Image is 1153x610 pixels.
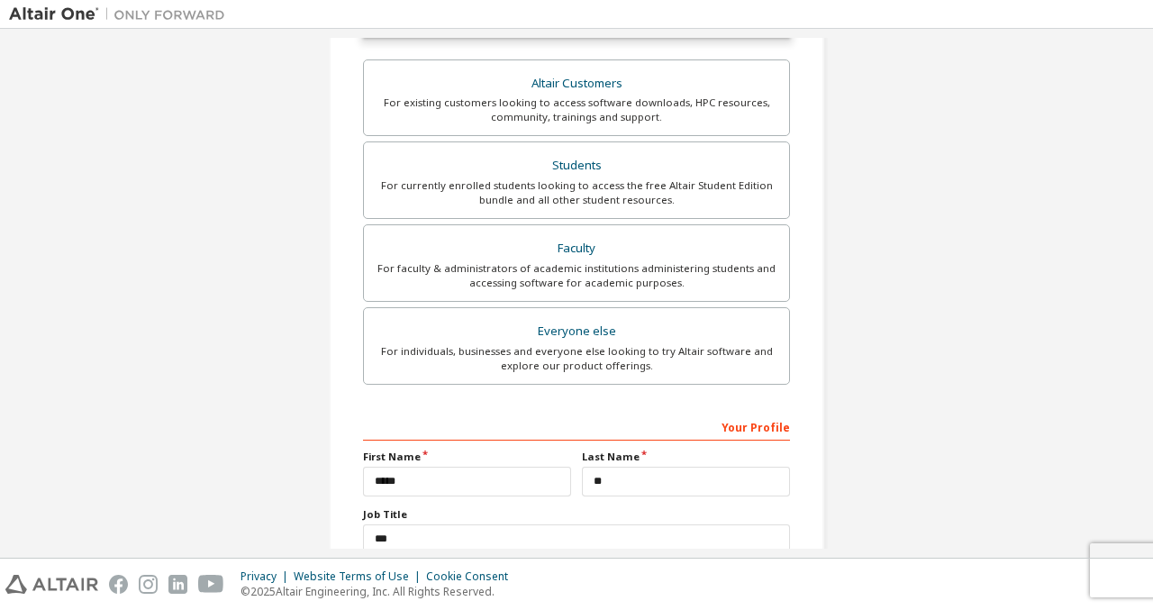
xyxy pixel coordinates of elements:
[109,575,128,594] img: facebook.svg
[294,569,426,584] div: Website Terms of Use
[426,569,519,584] div: Cookie Consent
[9,5,234,23] img: Altair One
[363,450,571,464] label: First Name
[375,261,778,290] div: For faculty & administrators of academic institutions administering students and accessing softwa...
[198,575,224,594] img: youtube.svg
[375,319,778,344] div: Everyone else
[375,96,778,124] div: For existing customers looking to access software downloads, HPC resources, community, trainings ...
[582,450,790,464] label: Last Name
[375,153,778,178] div: Students
[168,575,187,594] img: linkedin.svg
[363,412,790,441] div: Your Profile
[241,569,294,584] div: Privacy
[139,575,158,594] img: instagram.svg
[5,575,98,594] img: altair_logo.svg
[375,71,778,96] div: Altair Customers
[375,178,778,207] div: For currently enrolled students looking to access the free Altair Student Edition bundle and all ...
[241,584,519,599] p: © 2025 Altair Engineering, Inc. All Rights Reserved.
[375,344,778,373] div: For individuals, businesses and everyone else looking to try Altair software and explore our prod...
[363,507,790,522] label: Job Title
[375,236,778,261] div: Faculty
